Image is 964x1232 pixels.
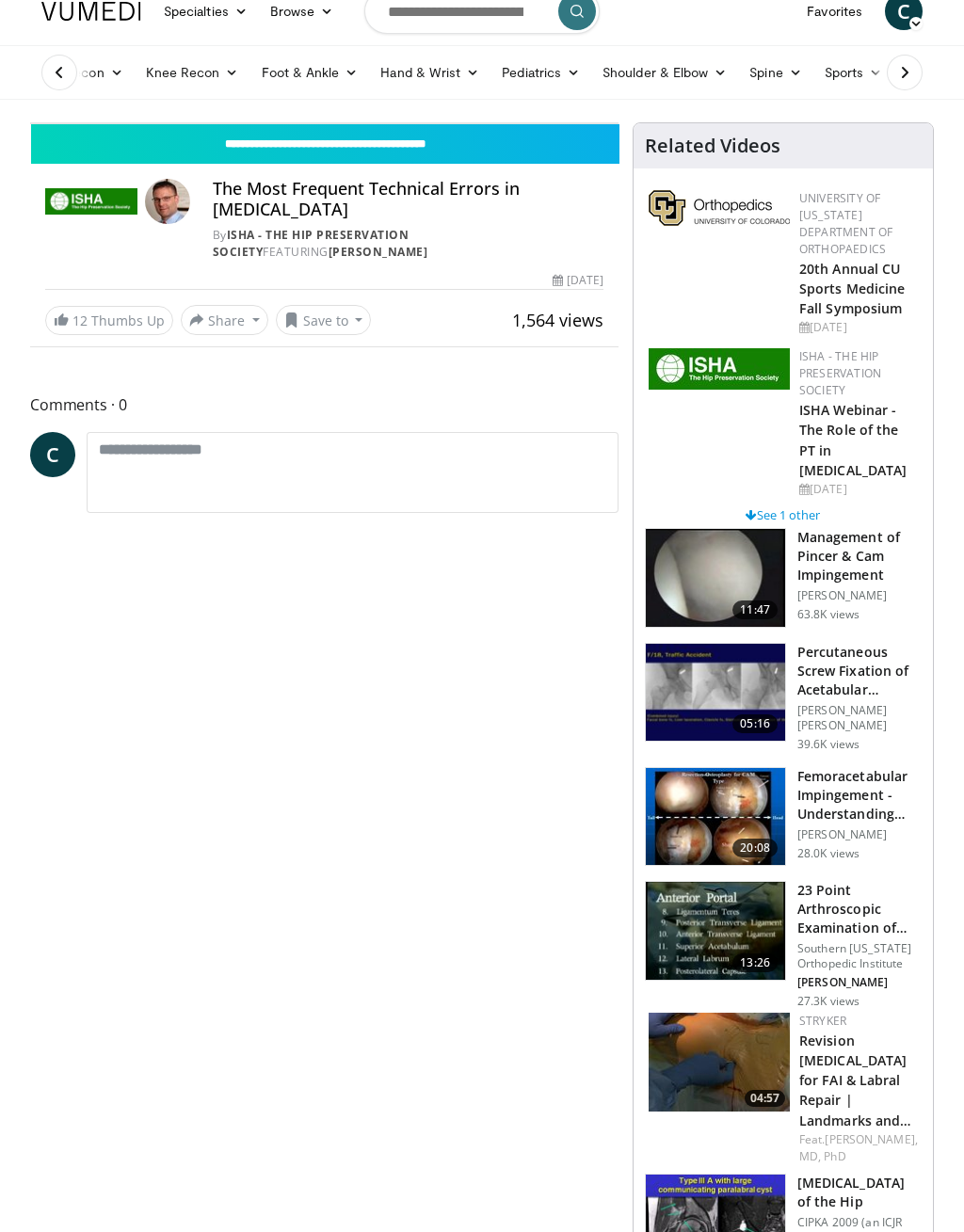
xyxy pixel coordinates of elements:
[797,737,860,752] p: 39.6K views
[797,643,922,699] h3: Percutaneous Screw Fixation of Acetabular [MEDICAL_DATA]
[732,714,778,733] span: 05:16
[145,179,190,224] img: Avatar
[799,348,881,398] a: ISHA - The Hip Preservation Society
[799,190,892,257] a: University of [US_STATE] Department of Orthopaedics
[797,703,922,733] p: [PERSON_NAME] [PERSON_NAME]
[813,54,894,91] a: Sports
[645,135,780,157] h4: Related Videos
[797,846,860,861] p: 28.0K views
[645,767,922,867] a: 20:08 Femoracetabular Impingement - Understanding and Arthroscopic Approach [PERSON_NAME] 28.0K v...
[45,179,137,224] img: ISHA - The Hip Preservation Society
[649,190,790,226] img: 355603a8-37da-49b6-856f-e00d7e9307d3.png.150x105_q85_autocrop_double_scale_upscale_version-0.2.png
[645,643,922,752] a: 05:16 Percutaneous Screw Fixation of Acetabular [MEDICAL_DATA] [PERSON_NAME] [PERSON_NAME] 39.6K ...
[799,1131,918,1165] div: Feat.
[72,312,88,329] span: 12
[799,481,918,498] div: [DATE]
[490,54,591,91] a: Pediatrics
[799,1131,918,1164] a: [PERSON_NAME], MD, PhD
[276,305,372,335] button: Save to
[591,54,738,91] a: Shoulder & Elbow
[213,227,603,261] div: By FEATURING
[645,881,922,1009] a: 13:26 23 Point Arthroscopic Examination of the Hip Southern [US_STATE] Orthopedic Institute [PERS...
[797,767,922,824] h3: Femoracetabular Impingement - Understanding and Arthroscopic Approach
[649,1013,790,1112] a: 04:57
[181,305,268,335] button: Share
[213,227,410,260] a: ISHA - The Hip Preservation Society
[799,319,918,336] div: [DATE]
[797,994,860,1009] p: 27.3K views
[41,2,141,21] img: VuMedi Logo
[797,941,922,971] p: Southern [US_STATE] Orthopedic Institute
[797,881,922,937] h3: 23 Point Arthroscopic Examination of the Hip
[799,1013,846,1029] a: Stryker
[649,348,790,390] img: a9f71565-a949-43e5-a8b1-6790787a27eb.jpg.150x105_q85_autocrop_double_scale_upscale_version-0.2.jpg
[329,244,428,260] a: [PERSON_NAME]
[732,839,778,857] span: 20:08
[738,54,812,91] a: Spine
[369,54,490,91] a: Hand & Wrist
[645,528,922,628] a: 11:47 Management of Pincer & Cam Impingement [PERSON_NAME] 63.8K views
[213,179,603,219] h4: The Most Frequent Technical Errors in [MEDICAL_DATA]
[799,260,906,317] a: 20th Annual CU Sports Medicine Fall Symposium
[646,529,785,627] img: 38483_0000_3.png.150x105_q85_crop-smart_upscale.jpg
[799,1032,911,1128] a: Revision [MEDICAL_DATA] for FAI & Labral Repair | Landmarks and…
[797,1174,922,1211] h3: [MEDICAL_DATA] of the Hip
[732,600,778,619] span: 11:47
[797,607,860,622] p: 63.8K views
[797,827,922,842] p: [PERSON_NAME]
[797,975,922,990] p: [PERSON_NAME]
[646,644,785,742] img: 134112_0000_1.png.150x105_q85_crop-smart_upscale.jpg
[646,768,785,866] img: 410288_3.png.150x105_q85_crop-smart_upscale.jpg
[553,272,603,289] div: [DATE]
[797,588,922,603] p: [PERSON_NAME]
[745,1090,785,1107] span: 04:57
[649,1013,790,1112] img: rQqFhpGihXXoLKSn5hMDoxOjBrOw-uIx_3.150x105_q85_crop-smart_upscale.jpg
[746,506,820,523] a: See 1 other
[797,528,922,584] h3: Management of Pincer & Cam Impingement
[30,432,75,477] a: C
[799,401,907,478] a: ISHA Webinar - The Role of the PT in [MEDICAL_DATA]
[30,392,619,417] span: Comments 0
[135,54,250,91] a: Knee Recon
[512,309,603,331] span: 1,564 views
[45,306,173,335] a: 12 Thumbs Up
[732,953,778,972] span: 13:26
[250,54,370,91] a: Foot & Ankle
[646,882,785,980] img: oa8B-rsjN5HfbTbX4xMDoxOjBrO-I4W8.150x105_q85_crop-smart_upscale.jpg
